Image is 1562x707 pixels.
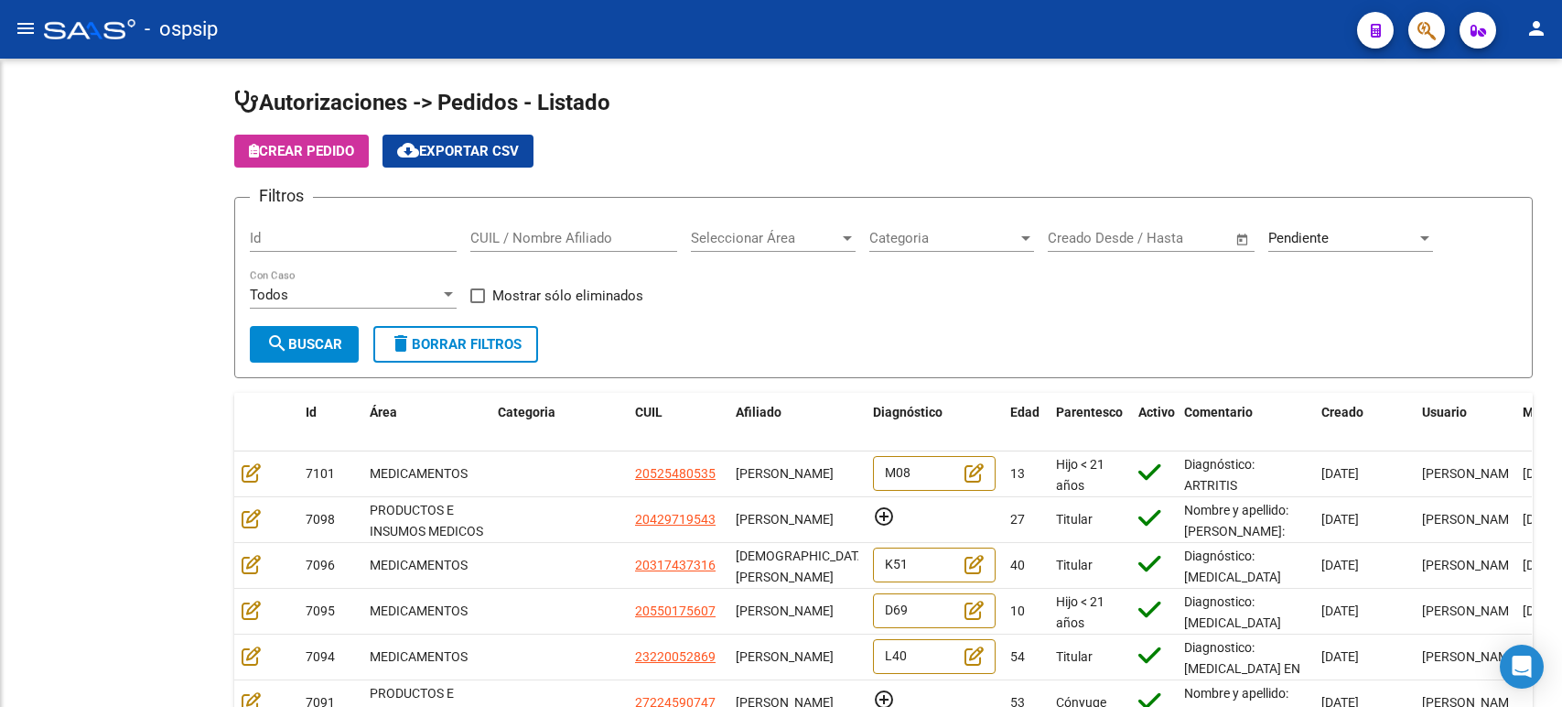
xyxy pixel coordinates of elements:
span: 7094 [306,649,335,664]
button: Crear Pedido [234,135,369,168]
span: 7096 [306,558,335,572]
span: Parentesco [1056,405,1123,419]
div: Open Intercom Messenger [1500,645,1544,689]
span: CUIL [635,405,663,419]
span: Borrar Filtros [390,336,522,353]
datatable-header-cell: Afiliado [728,393,866,453]
span: 40 [1010,558,1025,572]
span: Edad [1010,405,1040,419]
span: [DATE] [1321,649,1359,664]
span: [PERSON_NAME] [736,649,834,664]
span: [DATE] [1523,558,1560,572]
span: [DATE] [1523,466,1560,481]
datatable-header-cell: Activo [1131,393,1177,453]
span: PRODUCTOS E INSUMOS MEDICOS [370,503,483,538]
datatable-header-cell: CUIL [628,393,728,453]
span: 20317437316 [635,558,716,572]
span: Área [370,405,397,419]
span: [DEMOGRAPHIC_DATA] [PERSON_NAME] [736,549,869,584]
span: [PERSON_NAME] [736,466,834,481]
span: [PERSON_NAME] [1422,512,1520,527]
h3: Filtros [250,183,313,209]
span: Hijo < 21 años [1056,457,1104,493]
span: [DATE] [1321,604,1359,618]
span: Todos [250,287,288,303]
span: Usuario [1422,405,1467,419]
mat-icon: person [1525,17,1547,39]
mat-icon: cloud_download [397,139,419,161]
div: D69 [873,593,996,629]
span: 54 [1010,649,1025,664]
div: M08 [873,456,996,492]
span: [PERSON_NAME] [1422,649,1520,664]
span: 7098 [306,512,335,527]
datatable-header-cell: Área [362,393,490,453]
span: Titular [1056,558,1093,572]
span: 13 [1010,466,1025,481]
span: Activo [1138,405,1175,419]
input: Fecha fin [1138,230,1227,246]
span: MEDICAMENTOS [370,649,468,664]
span: [DATE] [1523,604,1560,618]
span: [PERSON_NAME] [736,512,834,527]
span: [PERSON_NAME] [736,604,834,618]
span: [PERSON_NAME] [1422,604,1520,618]
datatable-header-cell: Categoria [490,393,628,453]
span: 23220052869 [635,649,716,664]
button: Exportar CSV [382,135,533,168]
button: Buscar [250,326,359,363]
span: 20429719543 [635,512,716,527]
span: - ospsip [145,9,218,49]
span: Creado [1321,405,1363,419]
span: 20550175607 [635,604,716,618]
span: 10 [1010,604,1025,618]
span: [PERSON_NAME] [1422,558,1520,572]
mat-icon: add_circle_outline [873,506,895,528]
span: MEDICAMENTOS [370,466,468,481]
span: Seleccionar Área [691,230,839,246]
span: [DATE] [1321,512,1359,527]
span: Categoria [869,230,1018,246]
datatable-header-cell: Id [298,393,362,453]
span: Mostrar sólo eliminados [492,285,643,307]
span: 7095 [306,604,335,618]
span: Crear Pedido [249,143,354,159]
div: K51 [873,548,996,583]
span: [DATE] [1523,512,1560,527]
span: 27 [1010,512,1025,527]
mat-icon: menu [15,17,37,39]
span: Titular [1056,649,1093,664]
span: Afiliado [736,405,781,419]
span: Nombre y apellido: [PERSON_NAME]: 42971954 [PERSON_NAME] modelo [PERSON_NAME] [1184,503,1288,622]
mat-icon: delete [390,332,412,354]
span: 7101 [306,466,335,481]
button: Open calendar [1233,229,1254,250]
button: Borrar Filtros [373,326,538,363]
span: Diagnóstico [873,405,943,419]
datatable-header-cell: Parentesco [1049,393,1131,453]
div: L40 [873,639,996,675]
span: MEDICAMENTOS [370,604,468,618]
span: [DATE] [1321,466,1359,481]
span: 20525480535 [635,466,716,481]
span: [PERSON_NAME] [1422,466,1520,481]
span: Titular [1056,512,1093,527]
span: MEDICAMENTOS [370,558,468,572]
span: Hijo < 21 años [1056,594,1104,630]
datatable-header-cell: Edad [1003,393,1049,453]
datatable-header-cell: Creado [1314,393,1415,453]
span: Exportar CSV [397,143,519,159]
span: Buscar [266,336,342,353]
span: [DATE] [1321,558,1359,572]
input: Fecha inicio [1048,230,1122,246]
span: Id [306,405,317,419]
span: Comentario [1184,405,1253,419]
datatable-header-cell: Diagnóstico [866,393,1003,453]
span: Pendiente [1268,230,1329,246]
mat-icon: search [266,332,288,354]
span: Categoria [498,405,555,419]
datatable-header-cell: Usuario [1415,393,1515,453]
span: Autorizaciones -> Pedidos - Listado [234,90,610,115]
datatable-header-cell: Comentario [1177,393,1314,453]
